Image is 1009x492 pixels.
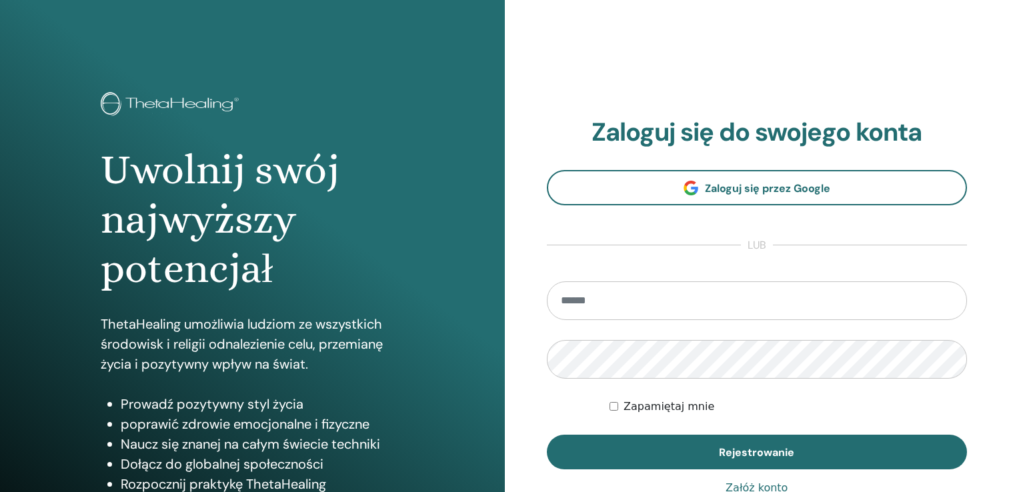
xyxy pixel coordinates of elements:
[741,237,773,253] span: lub
[547,117,968,148] h2: Zaloguj się do swojego konta
[121,434,403,454] li: Naucz się znanej na całym świecie techniki
[624,399,714,415] label: Zapamiętaj mnie
[719,445,794,459] span: Rejestrowanie
[121,414,403,434] li: poprawić zdrowie emocjonalne i fizyczne
[547,170,968,205] a: Zaloguj się przez Google
[121,454,403,474] li: Dołącz do globalnej społeczności
[610,399,967,415] div: Keep me authenticated indefinitely or until I manually logout
[121,394,403,414] li: Prowadź pozytywny styl życia
[101,145,403,294] h1: Uwolnij swój najwyższy potencjał
[705,181,830,195] span: Zaloguj się przez Google
[101,314,403,374] p: ThetaHealing umożliwia ludziom ze wszystkich środowisk i religii odnalezienie celu, przemianę życ...
[547,435,968,469] button: Rejestrowanie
